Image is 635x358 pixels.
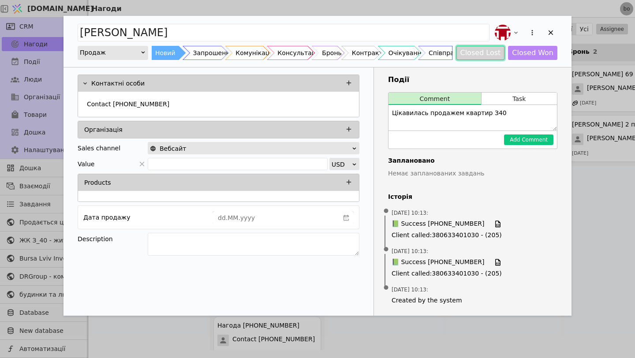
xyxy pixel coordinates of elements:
span: Вебсайт [160,142,186,155]
h4: Заплановано [388,156,557,165]
span: Created by the system [392,296,554,305]
img: bo [495,25,511,41]
span: [DATE] 10:13 : [392,247,428,255]
div: Запрошення [193,46,234,60]
div: Очікування [388,46,425,60]
div: Бронь [322,46,341,60]
button: Task [482,93,557,105]
p: Організація [84,125,123,134]
div: USD [332,158,351,171]
div: Комунікація [235,46,275,60]
div: Sales channel [78,142,120,154]
div: Співпраця [429,46,462,60]
span: 📗 Success [PHONE_NUMBER] [392,257,484,267]
p: Contact [PHONE_NUMBER] [87,100,169,109]
span: 📗 Success [PHONE_NUMBER] [392,219,484,229]
div: Новий [155,46,176,60]
p: Немає запланованих завдань [388,169,557,178]
div: Продаж [80,46,140,59]
textarea: Цікавилась продажем квартир З40 [388,105,557,131]
button: Comment [388,93,481,105]
span: [DATE] 10:13 : [392,286,428,294]
span: Value [78,158,94,170]
span: • [382,200,391,223]
h4: Історія [388,192,557,201]
h3: Події [388,75,557,85]
span: Client called : 380633401030 - (205) [392,231,554,240]
img: online-store.svg [150,145,156,152]
div: Description [78,233,148,245]
p: Контактні особи [91,79,145,88]
div: Дата продажу [83,211,130,224]
div: Контракт [352,46,383,60]
svg: calender simple [343,215,349,221]
span: • [382,277,391,299]
span: [DATE] 10:13 : [392,209,428,217]
button: Closed Lost [456,46,505,60]
input: dd.MM.yyyy [213,212,339,224]
span: • [382,239,391,261]
div: Консультація [277,46,321,60]
button: Closed Won [508,46,557,60]
button: Add Comment [504,134,553,145]
div: Add Opportunity [63,16,571,316]
span: Client called : 380633401030 - (205) [392,269,554,278]
p: Products [84,178,111,187]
